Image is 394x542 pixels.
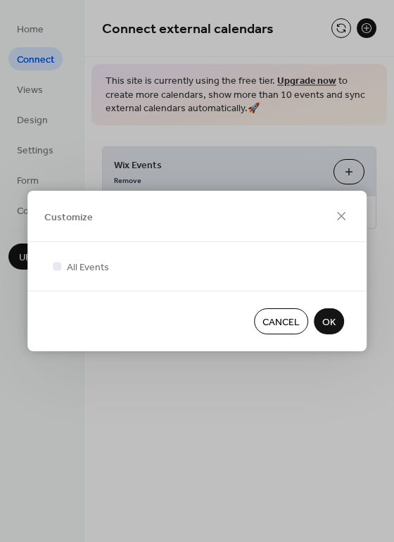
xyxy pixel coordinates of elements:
[322,315,336,330] span: OK
[44,210,93,225] span: Customize
[262,315,300,330] span: Cancel
[254,308,308,334] button: Cancel
[67,260,109,275] span: All Events
[314,308,344,334] button: OK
